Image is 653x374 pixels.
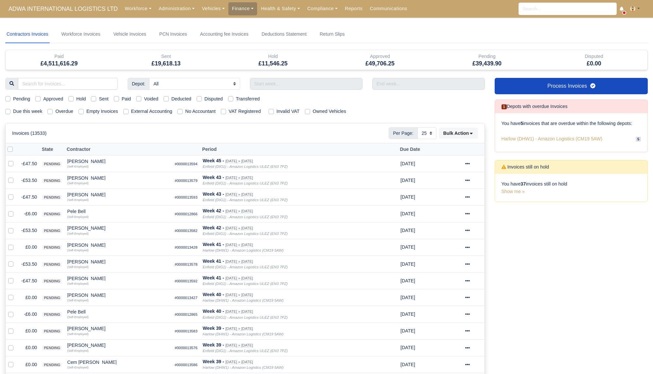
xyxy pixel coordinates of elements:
span: pending [42,312,62,317]
h5: £19,618.13 [117,60,215,67]
h5: £0.00 [545,60,643,67]
small: (Self-Employed) [67,165,88,168]
strong: Week 39 - [203,359,224,364]
div: [PERSON_NAME] [67,226,169,230]
i: Harlow (DHW1) - Amazon Logistics (CM19 5AW) [203,248,284,252]
span: pending [42,279,62,284]
small: [DATE] » [DATE] [225,360,253,364]
div: [PERSON_NAME] [67,243,169,247]
td: -£6.00 [19,306,40,323]
label: Transferred [236,95,260,103]
label: Due this week [13,108,42,115]
span: pending [42,212,62,217]
label: Deducted [171,95,191,103]
i: Harlow (DHW1) - Amazon Logistics (CM19 5AW) [203,365,284,369]
td: -£47.50 [19,189,40,205]
i: Harlow (DHW1) - Amazon Logistics (CM19 5AW) [203,332,284,336]
td: -£47.50 [19,155,40,172]
label: Hold [76,95,86,103]
input: Start week... [250,78,362,90]
td: -£47.50 [19,273,40,289]
div: Pele Bell [67,310,169,314]
td: -£53.50 [19,256,40,272]
small: #0000013586 [175,363,198,367]
span: 5 [636,137,641,142]
small: [DATE] » [DATE] [225,343,253,347]
div: [PERSON_NAME] [67,326,169,331]
small: (Self-Employed) [67,366,88,369]
i: Enfield (DIG1) - Amazon Logistics ULEZ (EN3 7PZ) [203,349,288,353]
a: Contractors Invoices [5,26,50,43]
div: Pending [438,53,536,60]
div: [PERSON_NAME] [67,192,169,197]
div: Approved [326,50,433,70]
div: Paid [10,53,108,60]
span: 1 month from now [400,178,415,183]
span: pending [42,262,62,267]
td: £0.00 [19,356,40,373]
label: Overdue [55,108,73,115]
div: Hold [224,53,322,60]
i: Enfield (DIG1) - Amazon Logistics ULEZ (EN3 7PZ) [203,181,288,185]
small: #0000013578 [175,262,198,266]
span: pending [42,162,62,167]
strong: Week 41 - [203,242,224,247]
a: Show me » [502,189,525,194]
small: #0000013579 [175,179,198,183]
label: Owned Vehicles [313,108,346,115]
td: £0.00 [19,339,40,356]
span: pending [42,228,62,233]
strong: Week 40 - [203,292,224,297]
div: [PERSON_NAME] [67,276,169,281]
span: Per Page: [389,127,417,139]
h5: £11,546.25 [224,60,322,67]
strong: 5 [521,121,523,126]
i: Enfield (DIG1) - Amazon Logistics ULEZ (EN3 7PZ) [203,198,288,202]
span: 3 weeks from now [400,345,415,350]
label: Invalid VAT [276,108,300,115]
h6: Depots with overdue Invoices [502,104,568,109]
strong: Week 41 - [203,258,224,264]
small: [DATE] » [DATE] [225,243,253,247]
a: Accounting fee Invoices [199,26,250,43]
a: Process Invoices [495,78,648,94]
div: [PERSON_NAME] [67,176,169,180]
a: Health & Safety [257,2,304,15]
small: (Self-Employed) [67,249,88,252]
div: [PERSON_NAME] [67,293,169,297]
div: Disputed [540,50,647,70]
span: pending [42,245,62,250]
th: Contractor [64,143,172,155]
small: [DATE] » [DATE] [225,176,253,180]
label: Approved [43,95,63,103]
span: Harlow (DHW1) - Amazon Logistics (CM19 5AW) [502,135,603,143]
small: #0000013582 [175,229,198,233]
strong: Week 39 - [203,342,224,347]
a: ADWA INTERNATIONAL LOGISTICS LTD [5,3,121,15]
span: Depot: [128,78,150,90]
div: Pele Bell [67,209,169,214]
div: Cem [PERSON_NAME] [67,360,169,365]
td: £0.00 [19,323,40,339]
small: (Self-Employed) [67,315,88,319]
span: pending [42,363,62,367]
span: pending [42,295,62,300]
span: pending [42,346,62,350]
small: #0000012866 [175,212,198,216]
h5: £39,439.90 [438,60,536,67]
strong: Week 40 - [203,309,224,314]
a: Vehicle Invoices [112,26,147,43]
small: [DATE] » [DATE] [225,327,253,331]
i: Enfield (DIG1) - Amazon Logistics ULEZ (EN3 7PZ) [203,165,288,169]
div: [PERSON_NAME] [67,343,169,347]
span: 3 weeks from now [400,328,415,333]
span: 1 month from now [400,244,415,250]
a: Administration [155,2,198,15]
span: 3 weeks from now [400,362,415,367]
span: pending [42,178,62,183]
span: ADWA INTERNATIONAL LOGISTICS LTD [5,2,121,15]
a: Return Slips [318,26,346,43]
a: Communications [366,2,411,15]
